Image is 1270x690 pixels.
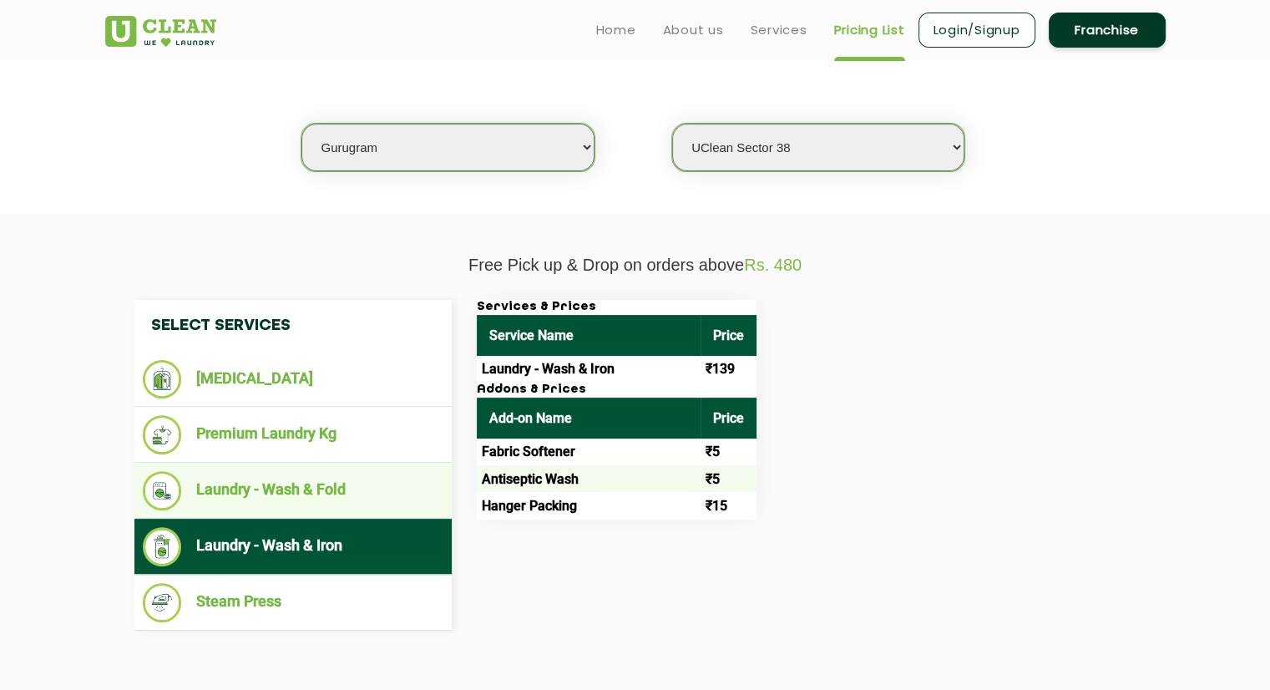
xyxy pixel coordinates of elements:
[918,13,1035,48] a: Login/Signup
[143,415,182,454] img: Premium Laundry Kg
[143,471,182,510] img: Laundry - Wash & Fold
[143,527,443,566] li: Laundry - Wash & Iron
[105,256,1166,275] p: Free Pick up & Drop on orders above
[143,583,443,622] li: Steam Press
[701,492,756,519] td: ₹15
[663,20,724,40] a: About us
[477,300,756,315] h3: Services & Prices
[143,415,443,454] li: Premium Laundry Kg
[701,356,756,383] td: ₹139
[477,356,701,383] td: Laundry - Wash & Iron
[477,492,701,519] td: Hanger Packing
[701,315,756,356] th: Price
[477,315,701,356] th: Service Name
[477,439,701,465] td: Fabric Softener
[701,398,756,439] th: Price
[143,360,182,398] img: Dry Cleaning
[143,471,443,510] li: Laundry - Wash & Fold
[143,583,182,622] img: Steam Press
[105,16,216,47] img: UClean Laundry and Dry Cleaning
[477,398,701,439] th: Add-on Name
[834,20,905,40] a: Pricing List
[751,20,807,40] a: Services
[1049,13,1166,48] a: Franchise
[477,383,756,398] h3: Addons & Prices
[701,465,756,492] td: ₹5
[143,360,443,398] li: [MEDICAL_DATA]
[596,20,636,40] a: Home
[143,527,182,566] img: Laundry - Wash & Iron
[477,465,701,492] td: Antiseptic Wash
[134,300,452,352] h4: Select Services
[744,256,802,274] span: Rs. 480
[701,439,756,465] td: ₹5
